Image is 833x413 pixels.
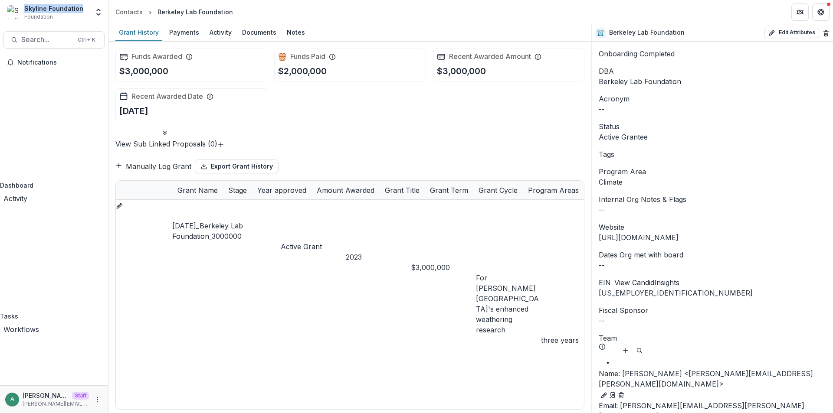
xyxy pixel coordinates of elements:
[599,194,686,205] span: Internal Org Notes & Flags
[473,181,523,199] div: Grant Cycle
[172,181,223,199] div: Grant Name
[609,390,616,399] a: Go to contact
[599,401,618,410] span: Email:
[620,345,631,356] button: Add
[3,194,27,203] span: Activity
[599,149,614,159] span: Tags
[614,277,679,288] button: View CandidInsights
[7,5,21,19] img: Skyline Foundation
[609,29,685,36] h2: Berkeley Lab Foundation
[206,26,235,39] div: Activity
[115,26,162,39] div: Grant History
[473,185,523,195] div: Grant Cycle
[3,55,105,69] button: Notifications
[72,392,89,400] p: Staff
[599,305,648,315] span: Fiscal Sponsor
[523,181,584,199] div: Program Areas
[599,260,826,270] p: --
[283,26,308,39] div: Notes
[172,221,243,241] a: [DATE]_Berkeley Lab Foundation_3000000
[223,181,252,199] div: Stage
[112,6,146,18] a: Contacts
[584,181,633,199] div: Award Date
[252,185,312,195] div: Year approved
[599,205,826,215] p: --
[599,368,826,389] p: [PERSON_NAME] <[PERSON_NAME][EMAIL_ADDRESS][PERSON_NAME][DOMAIN_NAME]>
[425,181,473,199] div: Grant Term
[92,3,105,21] button: Open entity switcher
[437,65,486,78] p: $3,000,000
[252,181,312,199] div: Year approved
[172,185,223,195] div: Grant Name
[239,24,280,41] a: Documents
[764,28,819,38] button: Edit Attributes
[616,390,626,400] button: Deletes
[599,121,620,132] span: Status
[223,185,252,195] div: Stage
[281,241,346,252] div: Active Grant
[425,185,473,195] div: Grant Term
[17,59,101,66] span: Notifications
[115,128,217,149] button: View Sub Linked Proposals (0)
[599,66,614,76] span: DBA
[10,397,14,402] div: anveet@trytemelio.com
[312,181,380,199] div: Amount Awarded
[812,3,830,21] button: Get Help
[116,200,123,210] button: edit
[599,222,624,232] span: Website
[119,104,148,117] p: [DATE]
[115,139,217,149] p: View Sub Linked Proposals ( 0 )
[523,185,584,195] div: Program Areas
[290,52,325,61] h2: Funds Paid
[115,7,143,16] div: Contacts
[346,252,411,262] div: 2023
[599,250,683,260] span: Dates Org met with board
[283,24,308,41] a: Notes
[166,26,203,39] div: Payments
[312,185,380,195] div: Amount Awarded
[541,335,606,345] div: three years
[157,7,233,16] div: Berkeley Lab Foundation
[599,368,826,389] a: Name: [PERSON_NAME] <[PERSON_NAME][EMAIL_ADDRESS][PERSON_NAME][DOMAIN_NAME]>
[380,181,425,199] div: Grant Title
[3,31,105,49] button: Search...
[791,3,809,21] button: Partners
[476,273,541,335] div: For [PERSON_NAME][GEOGRAPHIC_DATA]'s enhanced weathering research
[278,65,327,78] p: $2,000,000
[411,262,476,273] div: $3,000,000
[634,345,645,356] button: Search
[21,36,72,44] span: Search...
[119,65,168,78] p: $3,000,000
[599,94,630,104] span: Acronym
[24,13,53,21] span: Foundation
[166,24,203,41] a: Payments
[23,400,89,408] p: [PERSON_NAME][EMAIL_ADDRESS][DOMAIN_NAME]
[599,369,620,378] span: Name :
[599,76,826,87] div: Berkeley Lab Foundation
[23,391,69,400] p: [PERSON_NAME][EMAIL_ADDRESS][DOMAIN_NAME]
[599,233,679,242] a: [URL][DOMAIN_NAME]
[449,52,531,61] h2: Recent Awarded Amount
[217,139,224,149] button: Link Grants
[195,159,279,173] button: Export Grant History
[599,49,675,58] span: Onboarding Completed
[3,325,39,334] span: Workflows
[584,185,633,195] div: Award Date
[599,390,609,400] button: Edit
[599,277,611,288] p: EIN
[24,4,83,13] div: Skyline Foundation
[131,52,182,61] h2: Funds Awarded
[599,166,646,177] span: Program Area
[115,161,191,172] button: Manually Log Grant
[206,24,235,41] a: Activity
[380,185,425,195] div: Grant Title
[76,35,97,45] div: Ctrl + K
[92,394,103,405] button: More
[599,333,617,343] p: Team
